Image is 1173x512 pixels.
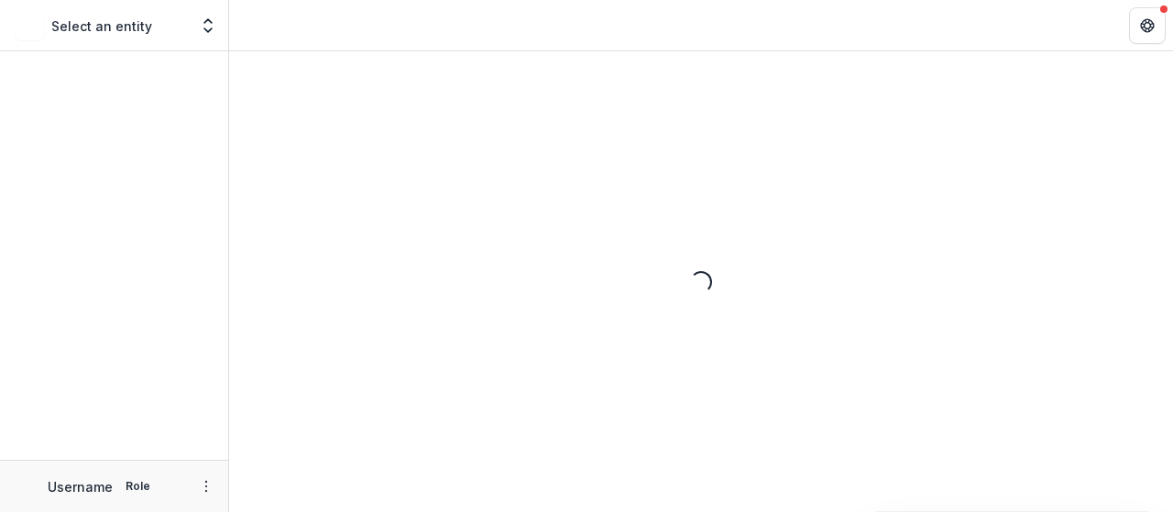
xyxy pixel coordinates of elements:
[1129,7,1166,44] button: Get Help
[48,477,113,496] p: Username
[195,7,221,44] button: Open entity switcher
[120,478,156,495] p: Role
[51,16,152,36] p: Select an entity
[195,475,217,497] button: More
